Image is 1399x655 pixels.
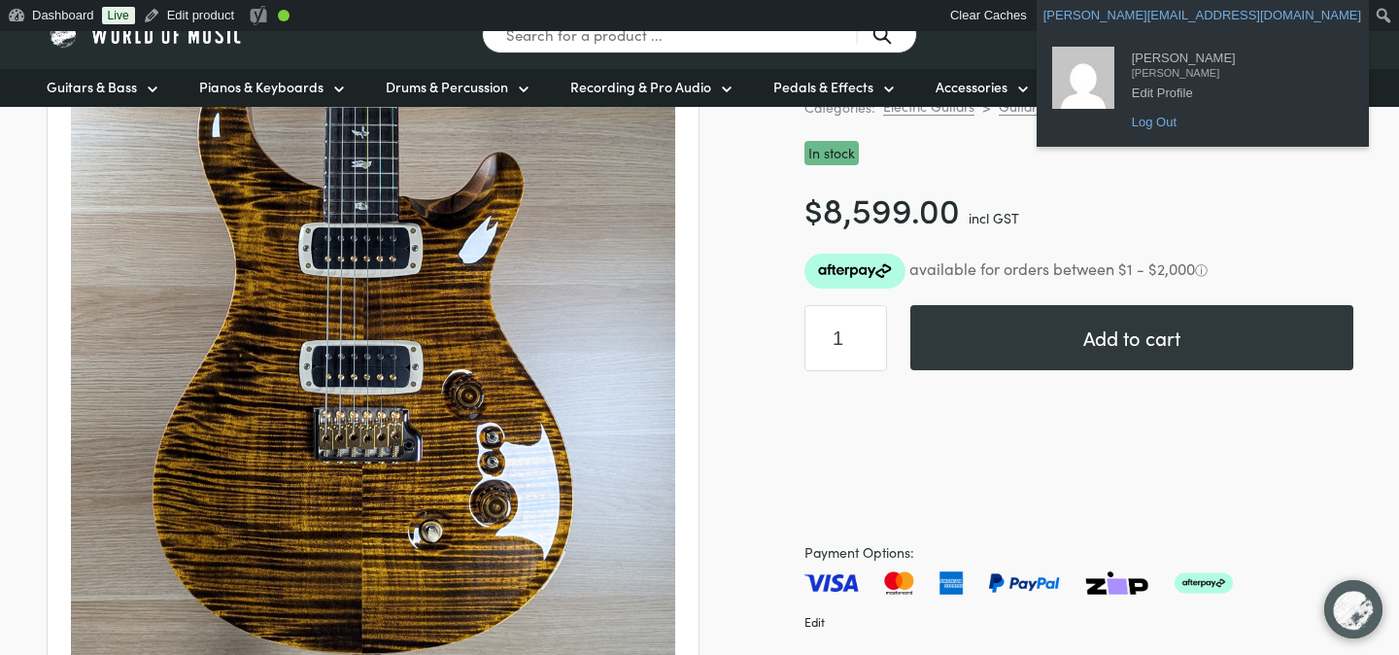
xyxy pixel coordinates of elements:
[1122,110,1353,135] a: Log Out
[804,185,960,232] bdi: 8,599.00
[969,208,1019,227] span: incl GST
[982,98,991,116] div: >
[47,19,246,50] img: World of Music
[910,305,1353,370] button: Add to cart
[1132,78,1344,95] span: Edit Profile
[936,77,1007,97] span: Accessories
[804,141,859,165] p: In stock
[1312,568,1399,655] iframe: Chat with our support team
[773,77,873,97] span: Pedals & Effects
[1132,60,1344,78] span: [PERSON_NAME]
[804,305,887,371] input: Product quantity
[804,541,1353,564] span: Payment Options:
[199,77,324,97] span: Pianos & Keyboards
[102,7,135,24] a: Live
[47,77,137,97] span: Guitars & Bass
[386,77,508,97] span: Drums & Percussion
[1037,31,1369,147] ul: Howdy, Tim
[570,77,711,97] span: Recording & Pro Audio
[278,10,290,21] div: Good
[804,185,823,232] span: $
[804,613,825,630] a: Edit
[804,395,1353,518] iframe: PayPal
[1132,43,1344,60] span: [PERSON_NAME]
[804,571,1233,595] img: Pay with Master card, Visa, American Express and Paypal
[482,16,917,53] input: Search for a product ...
